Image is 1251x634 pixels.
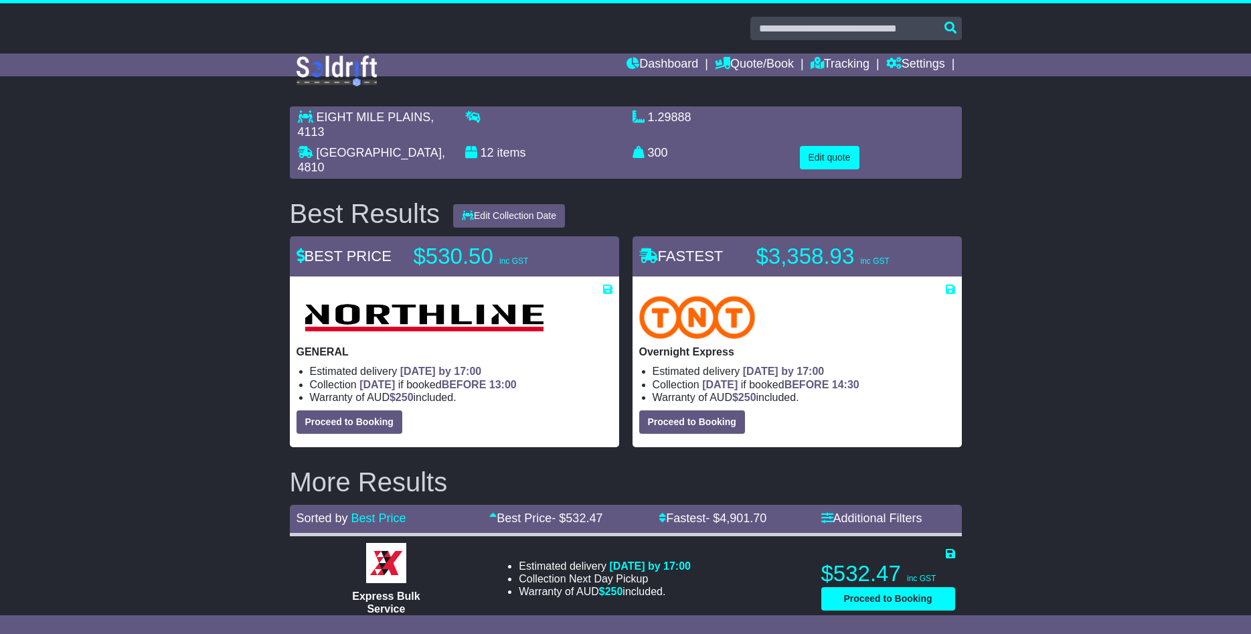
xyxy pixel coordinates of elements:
[442,379,487,390] span: BEFORE
[832,379,859,390] span: 14:30
[648,110,691,124] span: 1.29888
[569,573,648,584] span: Next Day Pickup
[298,110,434,139] span: , 4113
[297,511,348,525] span: Sorted by
[702,379,738,390] span: [DATE]
[821,511,922,525] a: Additional Filters
[605,586,623,597] span: 250
[359,379,516,390] span: if booked
[639,410,745,434] button: Proceed to Booking
[359,379,395,390] span: [DATE]
[283,199,447,228] div: Best Results
[653,378,955,391] li: Collection
[497,146,526,159] span: items
[290,467,962,497] h2: More Results
[599,586,623,597] span: $
[481,146,494,159] span: 12
[715,54,794,76] a: Quote/Book
[907,574,936,583] span: inc GST
[310,391,612,404] li: Warranty of AUD included.
[366,543,406,583] img: Border Express: Express Bulk Service
[738,392,756,403] span: 250
[784,379,829,390] span: BEFORE
[297,296,552,339] img: Northline Distribution: GENERAL
[499,256,528,266] span: inc GST
[453,204,565,228] button: Edit Collection Date
[310,378,612,391] li: Collection
[310,365,612,378] li: Estimated delivery
[639,345,955,358] p: Overnight Express
[400,366,482,377] span: [DATE] by 17:00
[489,511,602,525] a: Best Price- $532.47
[821,560,955,587] p: $532.47
[720,511,766,525] span: 4,901.70
[396,392,414,403] span: 250
[639,248,724,264] span: FASTEST
[552,511,602,525] span: - $
[653,365,955,378] li: Estimated delivery
[639,296,756,339] img: TNT Domestic: Overnight Express
[627,54,698,76] a: Dashboard
[648,146,668,159] span: 300
[317,146,442,159] span: [GEOGRAPHIC_DATA]
[519,585,691,598] li: Warranty of AUD included.
[352,590,420,615] span: Express Bulk Service
[756,243,924,270] p: $3,358.93
[653,391,955,404] li: Warranty of AUD included.
[519,560,691,572] li: Estimated delivery
[566,511,602,525] span: 532.47
[297,248,392,264] span: BEST PRICE
[702,379,859,390] span: if booked
[886,54,945,76] a: Settings
[821,587,955,611] button: Proceed to Booking
[390,392,414,403] span: $
[609,560,691,572] span: [DATE] by 17:00
[519,572,691,585] li: Collection
[351,511,406,525] a: Best Price
[489,379,517,390] span: 13:00
[659,511,766,525] a: Fastest- $4,901.70
[317,110,431,124] span: EIGHT MILE PLAINS
[860,256,889,266] span: inc GST
[743,366,825,377] span: [DATE] by 17:00
[297,410,402,434] button: Proceed to Booking
[800,146,859,169] button: Edit quote
[705,511,766,525] span: - $
[414,243,581,270] p: $530.50
[811,54,869,76] a: Tracking
[732,392,756,403] span: $
[297,345,612,358] p: GENERAL
[298,146,445,174] span: , 4810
